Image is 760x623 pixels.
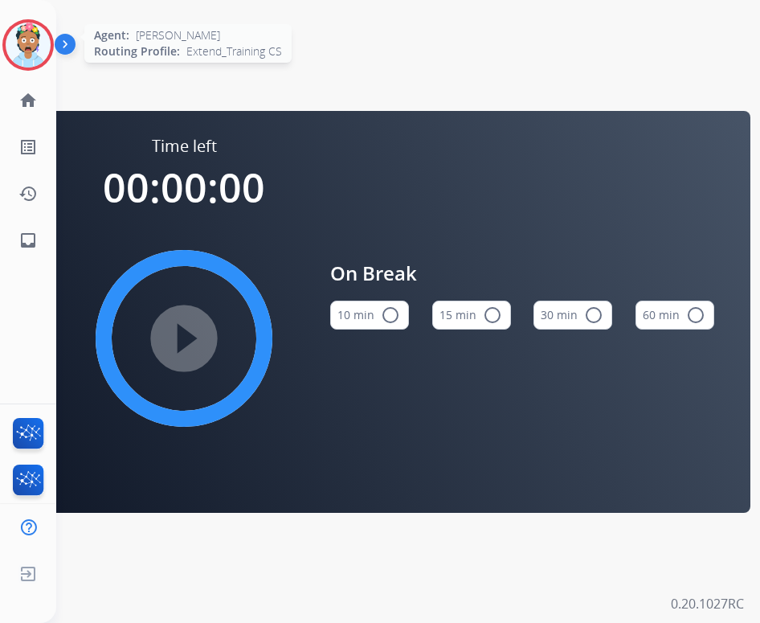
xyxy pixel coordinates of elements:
[18,184,38,203] mat-icon: history
[686,305,705,325] mat-icon: radio_button_unchecked
[635,301,714,330] button: 60 min
[483,305,502,325] mat-icon: radio_button_unchecked
[330,259,714,288] span: On Break
[18,231,38,250] mat-icon: inbox
[94,27,129,43] span: Agent:
[330,301,409,330] button: 10 min
[671,594,744,613] p: 0.20.1027RC
[432,301,511,330] button: 15 min
[186,43,282,59] span: Extend_Training CS
[18,137,38,157] mat-icon: list_alt
[18,91,38,110] mat-icon: home
[381,305,400,325] mat-icon: radio_button_unchecked
[6,23,51,68] img: avatar
[103,160,265,215] span: 00:00:00
[136,27,220,43] span: [PERSON_NAME]
[533,301,612,330] button: 30 min
[94,43,180,59] span: Routing Profile:
[584,305,603,325] mat-icon: radio_button_unchecked
[152,135,217,158] span: Time left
